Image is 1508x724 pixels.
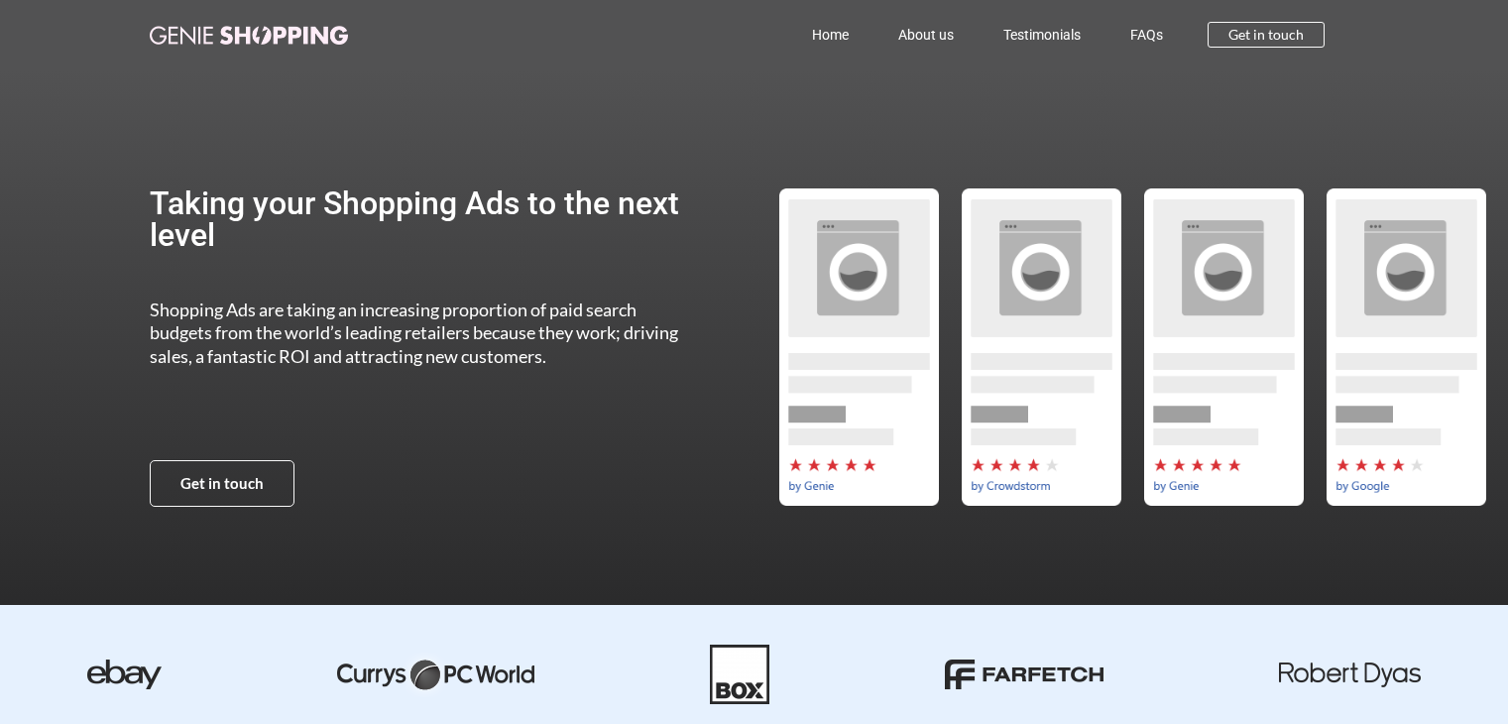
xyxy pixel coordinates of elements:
div: 3 / 5 [1132,188,1315,506]
span: Shopping Ads are taking an increasing proportion of paid search budgets from the world’s leading ... [150,299,678,367]
a: FAQs [1105,12,1188,58]
img: ebay-dark [87,660,162,689]
div: by-crowdstorm [950,188,1132,506]
a: Testimonials [979,12,1105,58]
div: by-google [1315,188,1497,506]
a: Get in touch [150,460,294,507]
h2: Taking your Shopping Ads to the next level [150,187,698,251]
div: by-genie [1132,188,1315,506]
img: Box-01 [710,645,769,704]
span: Get in touch [1228,28,1304,42]
div: by-genie [767,188,950,506]
img: genie-shopping-logo [150,26,348,45]
div: 2 / 5 [950,188,1132,506]
a: Home [787,12,873,58]
a: About us [873,12,979,58]
div: 1 / 5 [767,188,950,506]
span: Get in touch [180,476,264,491]
nav: Menu [435,12,1189,58]
img: robert dyas [1279,663,1421,687]
div: 4 / 5 [1315,188,1497,506]
img: farfetch-01 [945,660,1103,689]
a: Get in touch [1208,22,1325,48]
